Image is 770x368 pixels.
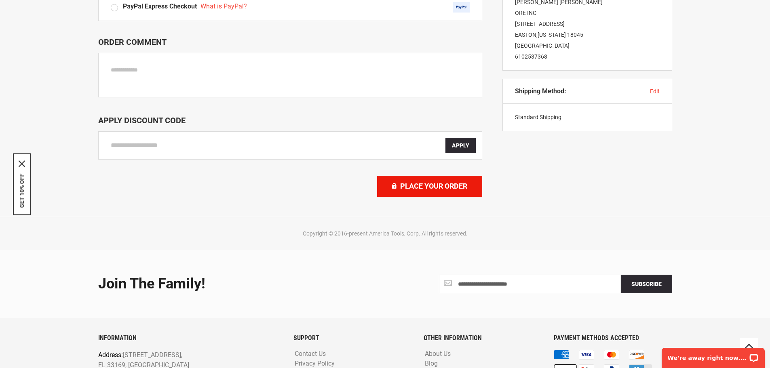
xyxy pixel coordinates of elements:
[445,138,476,153] button: Apply
[631,281,662,287] span: Subscribe
[19,160,25,167] svg: close icon
[377,176,482,197] button: Place Your Order
[98,37,482,47] p: Order Comment
[650,88,660,95] span: edit
[98,334,281,342] h6: INFORMATION
[424,334,542,342] h6: OTHER INFORMATION
[452,142,469,149] span: Apply
[400,182,467,190] span: Place Your Order
[538,32,566,38] span: [US_STATE]
[453,2,470,13] img: Acceptance Mark
[515,87,566,95] span: Shipping Method:
[98,276,379,292] div: Join the Family!
[200,2,247,10] span: What is PayPal?
[423,350,453,358] a: About Us
[293,350,328,358] a: Contact Us
[515,114,561,120] span: Standard Shipping
[621,275,672,293] button: Subscribe
[656,343,770,368] iframe: LiveChat chat widget
[200,2,249,10] a: What is PayPal?
[19,160,25,167] button: Close
[96,229,674,238] div: Copyright © 2016-present America Tools, Corp. All rights reserved.
[293,360,337,368] a: Privacy Policy
[554,334,672,342] h6: PAYMENT METHODS ACCEPTED
[650,87,660,95] button: edit
[293,334,411,342] h6: SUPPORT
[19,173,25,208] button: GET 10% OFF
[423,360,440,368] a: Blog
[515,53,547,60] a: 6102537368
[98,351,123,359] span: Address:
[123,2,197,10] span: PayPal Express Checkout
[98,116,186,125] span: Apply Discount Code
